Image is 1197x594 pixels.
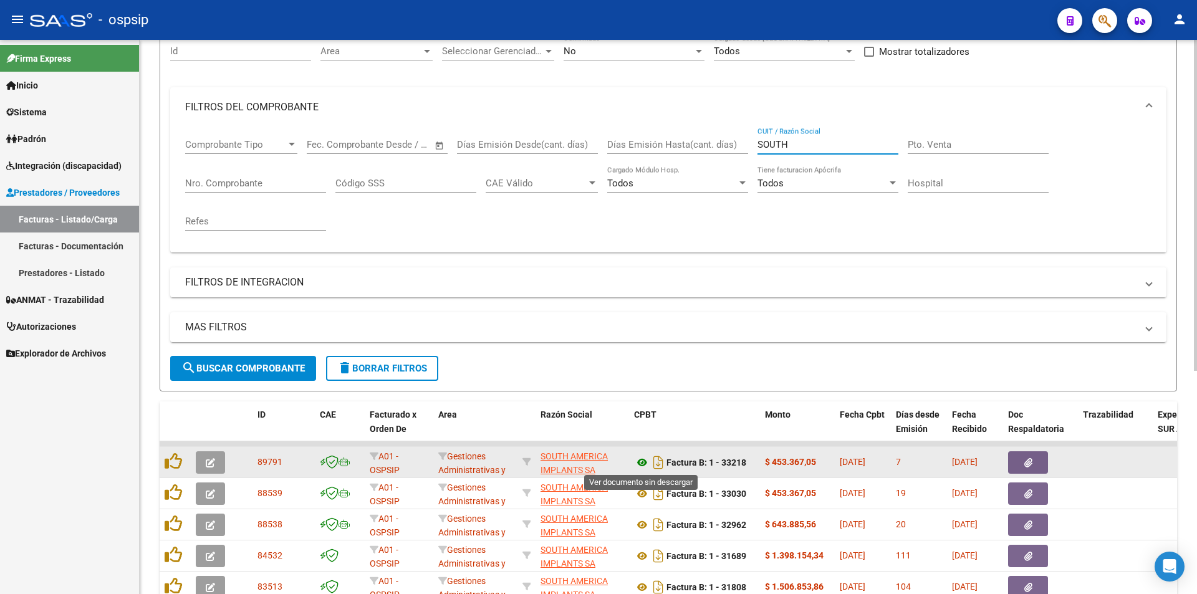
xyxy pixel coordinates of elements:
[666,551,746,561] strong: Factura B: 1 - 31689
[257,550,282,560] span: 84532
[170,87,1166,127] mat-expansion-panel-header: FILTROS DEL COMPROBANTE
[185,320,1137,334] mat-panel-title: MAS FILTROS
[564,46,576,57] span: No
[666,520,746,530] strong: Factura B: 1 - 32962
[370,545,400,569] span: A01 - OSPSIP
[541,451,608,476] span: SOUTH AMERICA IMPLANTS SA
[257,410,266,419] span: ID
[6,320,76,333] span: Autorizaciones
[365,401,433,456] datatable-header-cell: Facturado x Orden De
[840,457,865,467] span: [DATE]
[952,519,978,529] span: [DATE]
[765,488,816,498] strong: $ 453.367,05
[6,347,106,360] span: Explorador de Archivos
[433,138,447,153] button: Open calendar
[896,410,940,434] span: Días desde Emisión
[6,105,47,119] span: Sistema
[181,363,305,374] span: Buscar Comprobante
[438,545,506,583] span: Gestiones Administrativas y Otros
[320,410,336,419] span: CAE
[438,410,457,419] span: Area
[765,410,791,419] span: Monto
[891,401,947,456] datatable-header-cell: Días desde Emisión
[541,545,608,569] span: SOUTH AMERICA IMPLANTS SA
[629,401,760,456] datatable-header-cell: CPBT
[840,488,865,498] span: [DATE]
[714,46,740,57] span: Todos
[1155,552,1185,582] div: Open Intercom Messenger
[757,178,784,189] span: Todos
[6,132,46,146] span: Padrón
[1008,410,1064,434] span: Doc Respaldatoria
[370,482,400,507] span: A01 - OSPSIP
[541,512,624,538] div: 30711903522
[170,127,1166,252] div: FILTROS DEL COMPROBANTE
[840,550,865,560] span: [DATE]
[541,449,624,476] div: 30711903522
[541,410,592,419] span: Razón Social
[315,401,365,456] datatable-header-cell: CAE
[952,457,978,467] span: [DATE]
[536,401,629,456] datatable-header-cell: Razón Social
[765,457,816,467] strong: $ 453.367,05
[947,401,1003,456] datatable-header-cell: Fecha Recibido
[99,6,148,34] span: - ospsip
[307,139,357,150] input: Fecha inicio
[185,275,1137,289] mat-panel-title: FILTROS DE INTEGRACION
[438,514,506,552] span: Gestiones Administrativas y Otros
[541,514,608,538] span: SOUTH AMERICA IMPLANTS SA
[370,410,416,434] span: Facturado x Orden De
[6,293,104,307] span: ANMAT - Trazabilidad
[760,401,835,456] datatable-header-cell: Monto
[541,543,624,569] div: 30711903522
[6,159,122,173] span: Integración (discapacidad)
[541,481,624,507] div: 30711903522
[6,52,71,65] span: Firma Express
[337,363,427,374] span: Borrar Filtros
[952,488,978,498] span: [DATE]
[170,312,1166,342] mat-expansion-panel-header: MAS FILTROS
[1078,401,1153,456] datatable-header-cell: Trazabilidad
[952,410,987,434] span: Fecha Recibido
[170,267,1166,297] mat-expansion-panel-header: FILTROS DE INTEGRACION
[650,546,666,566] i: Descargar documento
[896,550,911,560] span: 111
[634,410,656,419] span: CPBT
[1083,410,1133,419] span: Trazabilidad
[185,100,1137,114] mat-panel-title: FILTROS DEL COMPROBANTE
[1003,401,1078,456] datatable-header-cell: Doc Respaldatoria
[650,515,666,535] i: Descargar documento
[765,519,816,529] strong: $ 643.885,56
[896,582,911,592] span: 104
[257,457,282,467] span: 89791
[840,410,885,419] span: Fecha Cpbt
[486,178,587,189] span: CAE Válido
[840,519,865,529] span: [DATE]
[257,582,282,592] span: 83513
[607,178,633,189] span: Todos
[896,488,906,498] span: 19
[765,550,824,560] strong: $ 1.398.154,34
[337,360,352,375] mat-icon: delete
[257,488,282,498] span: 88539
[252,401,315,456] datatable-header-cell: ID
[257,519,282,529] span: 88538
[666,582,746,592] strong: Factura B: 1 - 31808
[896,519,906,529] span: 20
[442,46,543,57] span: Seleccionar Gerenciador
[765,582,824,592] strong: $ 1.506.853,86
[896,457,901,467] span: 7
[840,582,865,592] span: [DATE]
[370,451,400,476] span: A01 - OSPSIP
[181,360,196,375] mat-icon: search
[541,482,608,507] span: SOUTH AMERICA IMPLANTS SA
[438,482,506,521] span: Gestiones Administrativas y Otros
[185,139,286,150] span: Comprobante Tipo
[650,484,666,504] i: Descargar documento
[952,582,978,592] span: [DATE]
[1172,12,1187,27] mat-icon: person
[170,356,316,381] button: Buscar Comprobante
[370,514,400,538] span: A01 - OSPSIP
[368,139,429,150] input: Fecha fin
[433,401,517,456] datatable-header-cell: Area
